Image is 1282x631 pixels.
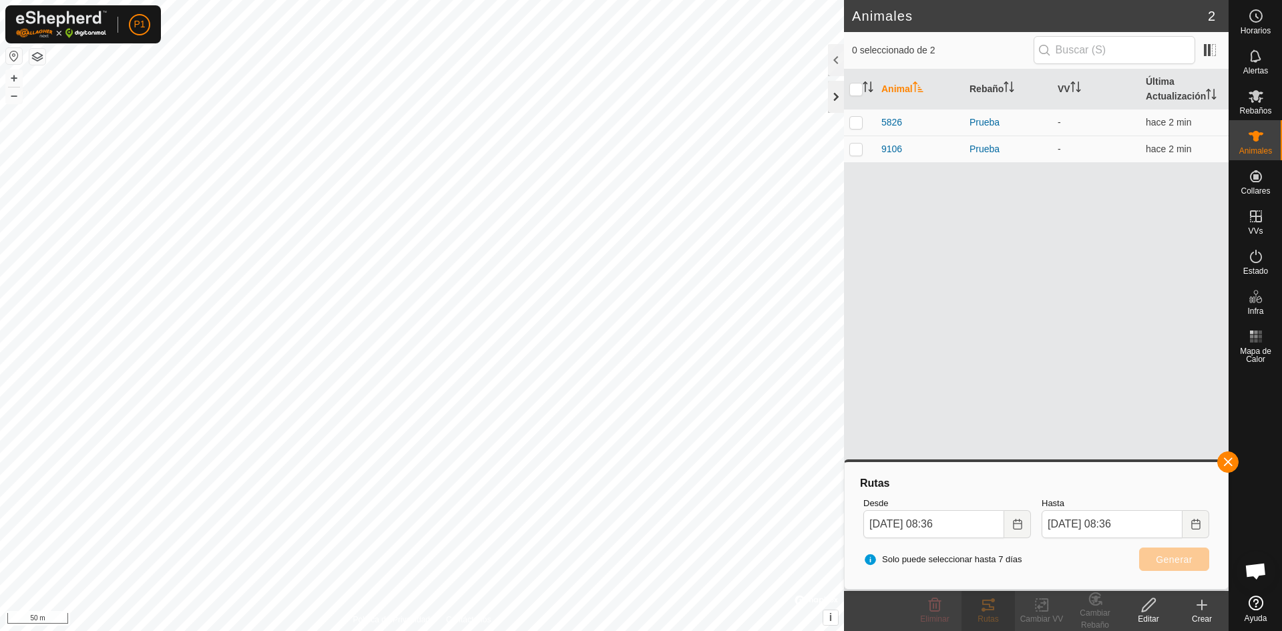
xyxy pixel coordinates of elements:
[1243,267,1268,275] span: Estado
[920,614,949,624] span: Eliminar
[1248,227,1263,235] span: VVs
[1236,551,1276,591] a: Chat abierto
[1245,614,1267,622] span: Ayuda
[881,116,902,130] span: 5826
[446,614,491,626] a: Contáctenos
[1015,613,1068,625] div: Cambiar VV
[1058,117,1061,128] app-display-virtual-paddock-transition: -
[961,613,1015,625] div: Rutas
[913,83,923,94] p-sorticon: Activar para ordenar
[1146,117,1191,128] span: 2 sept 2025, 8:33
[1004,510,1031,538] button: Choose Date
[858,475,1215,491] div: Rutas
[852,43,1034,57] span: 0 seleccionado de 2
[6,70,22,86] button: +
[1229,590,1282,628] a: Ayuda
[1233,347,1279,363] span: Mapa de Calor
[134,17,145,31] span: P1
[16,11,107,38] img: Logo Gallagher
[876,69,964,110] th: Animal
[1042,497,1209,510] label: Hasta
[1208,6,1215,26] span: 2
[1146,144,1191,154] span: 2 sept 2025, 8:33
[1156,554,1193,565] span: Generar
[1070,83,1081,94] p-sorticon: Activar para ordenar
[970,116,1047,130] div: Prueba
[6,48,22,64] button: Restablecer Mapa
[863,497,1031,510] label: Desde
[863,553,1022,566] span: Solo puede seleccionar hasta 7 días
[1183,510,1209,538] button: Choose Date
[29,49,45,65] button: Capas del Mapa
[1206,91,1217,101] p-sorticon: Activar para ordenar
[1004,83,1014,94] p-sorticon: Activar para ordenar
[829,612,832,623] span: i
[6,87,22,103] button: –
[353,614,430,626] a: Política de Privacidad
[881,142,902,156] span: 9106
[823,610,838,625] button: i
[1122,613,1175,625] div: Editar
[1239,107,1271,115] span: Rebaños
[1139,548,1209,571] button: Generar
[964,69,1052,110] th: Rebaño
[1241,27,1271,35] span: Horarios
[1243,67,1268,75] span: Alertas
[1247,307,1263,315] span: Infra
[1175,613,1229,625] div: Crear
[1068,607,1122,631] div: Cambiar Rebaño
[1052,69,1140,110] th: VV
[863,83,873,94] p-sorticon: Activar para ordenar
[1058,144,1061,154] app-display-virtual-paddock-transition: -
[1140,69,1229,110] th: Última Actualización
[1034,36,1195,64] input: Buscar (S)
[852,8,1208,24] h2: Animales
[1239,147,1272,155] span: Animales
[1241,187,1270,195] span: Collares
[970,142,1047,156] div: Prueba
